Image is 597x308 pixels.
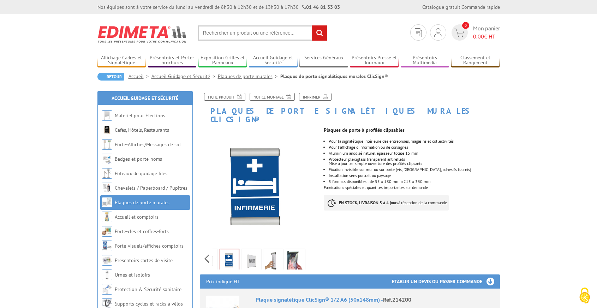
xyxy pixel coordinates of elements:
a: Protection & Sécurité sanitaire [115,286,181,292]
input: rechercher [312,25,327,41]
img: plaque_de_porte_3_.jpg [200,127,319,246]
div: Plaque signalétique ClicSign® 1/2 A6 (50x148mm) - [256,296,494,304]
h1: Plaques de porte signalétiques murales ClicSign® [195,93,505,124]
img: Urnes et isoloirs [102,269,112,280]
img: Cookies (fenêtre modale) [576,287,593,304]
span: Réf.214200 [383,296,411,303]
span: 0 [462,22,469,29]
li: Plaques de porte signalétiques murales ClicSign® [280,73,388,80]
h3: Etablir un devis ou passer commande [392,274,500,289]
a: Présentoirs cartes de visite [115,257,173,263]
li: Installation sens portrait ou paysage [329,173,500,178]
p: Protecteur plexiglass transparent antireflets [329,157,500,161]
img: Protection & Sécurité sanitaire [102,284,112,295]
a: Accueil Guidage et Sécurité [151,73,218,79]
a: Accueil Guidage et Sécurité [249,55,298,66]
strong: 01 46 81 33 03 [302,4,340,10]
li: Pour l'affichage d'information ou de consignes [329,145,500,149]
img: Accueil et comptoirs [102,212,112,222]
p: à réception de la commande [324,195,449,211]
a: Chevalets / Paperboard / Pupitres [115,185,187,191]
li: 5 formats disponibles : de 55 x 180 mm à 215 x 330 mm [329,179,500,184]
a: Supports cycles et racks à vélos [115,301,183,307]
a: Présentoirs et Porte-brochures [148,55,197,66]
a: Plaques de porte murales [115,199,169,206]
img: plaque_de_porte__4.jpg [265,250,282,272]
img: Présentoirs cartes de visite [102,255,112,266]
a: Présentoirs Multimédia [401,55,449,66]
span: € HT [473,32,500,41]
a: Présentoirs Presse et Journaux [350,55,399,66]
img: devis rapide [434,28,442,37]
a: Commande rapide [461,4,500,10]
a: Notice Montage [250,93,295,101]
a: Catalogue gratuit [422,4,460,10]
a: Exposition Grilles et Panneaux [198,55,247,66]
a: Classement et Rangement [451,55,500,66]
img: Matériel pour Élections [102,110,112,121]
img: Chevalets / Paperboard / Pupitres [102,183,112,193]
p: Mise à jour par simple ouverture des profilés clipsants [329,161,500,166]
strong: Plaques de porte à profilés clipsables [324,127,405,133]
a: Plaques de porte murales [218,73,280,79]
img: Porte-visuels/affiches comptoirs [102,241,112,251]
a: Retour [97,73,124,81]
li: Fixation invisible sur mur ou sur porte (vis, [GEOGRAPHIC_DATA], adhésifs fournis) [329,167,500,172]
div: Fabrications spéciales et quantités importantes sur demande [324,124,505,218]
a: Imprimer [299,93,332,101]
a: Services Généraux [299,55,348,66]
a: Affichage Cadres et Signalétique [97,55,146,66]
input: Rechercher un produit ou une référence... [198,25,327,41]
button: Cookies (fenêtre modale) [572,284,597,308]
img: Badges et porte-noms [102,154,112,164]
img: Cafés, Hôtels, Restaurants [102,125,112,135]
a: Urnes et isoloirs [115,272,150,278]
a: devis rapide 0 Mon panier 0,00€ HT [450,24,500,41]
strong: EN STOCK, LIVRAISON 3 à 4 jours [339,200,398,205]
a: Cafés, Hôtels, Restaurants [115,127,169,133]
img: Poteaux de guidage files [102,168,112,179]
a: Matériel pour Élections [115,112,165,119]
span: Mon panier [473,24,500,41]
a: Badges et porte-noms [115,156,162,162]
div: Nos équipes sont à votre service du lundi au vendredi de 8h30 à 12h30 et de 13h30 à 17h30 [97,4,340,11]
img: plaque_de_porte_1.jpg [243,250,260,272]
a: Accueil [129,73,151,79]
img: Edimeta [97,21,187,47]
span: Previous [203,253,210,265]
img: devis rapide [415,28,422,37]
a: Poteaux de guidage files [115,170,167,177]
a: Accueil et comptoirs [115,214,159,220]
p: Prix indiqué HT [206,274,240,289]
img: Porte-clés et coffres-forts [102,226,112,237]
li: Pour la signalétique intérieure des entreprises, magasins et collectivités [329,139,500,143]
a: Porte-visuels/affiches comptoirs [115,243,184,249]
a: Accueil Guidage et Sécurité [112,95,178,101]
li: Aluminium anodisé naturel épaisseur totale 15 mm [329,151,500,155]
a: Porte-clés et coffres-forts [115,228,169,235]
a: Porte-Affiches/Messages de sol [115,141,181,148]
img: Plaques de porte murales [102,197,112,208]
div: | [422,4,500,11]
img: plaque_de_porte_3_.jpg [220,249,239,271]
img: devis rapide [454,29,465,37]
img: plaque_de_porte_5.jpg [287,250,304,272]
span: 0,00 [473,33,484,40]
img: Porte-Affiches/Messages de sol [102,139,112,150]
a: Fiche produit [204,93,245,101]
